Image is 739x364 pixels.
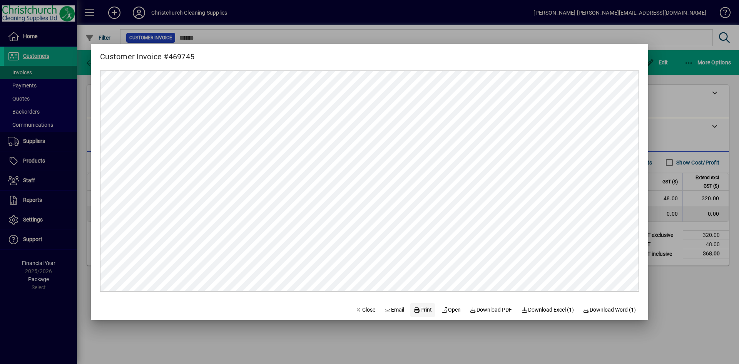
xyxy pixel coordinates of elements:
span: Download Excel (1) [521,306,574,314]
span: Open [441,306,461,314]
span: Download Word (1) [583,306,636,314]
span: Close [355,306,375,314]
button: Download Word (1) [580,303,639,317]
button: Email [381,303,408,317]
h2: Customer Invoice #469745 [91,44,204,63]
span: Email [385,306,405,314]
a: Open [438,303,464,317]
button: Download Excel (1) [518,303,577,317]
span: Print [413,306,432,314]
button: Close [352,303,378,317]
button: Print [410,303,435,317]
span: Download PDF [470,306,512,314]
a: Download PDF [467,303,515,317]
